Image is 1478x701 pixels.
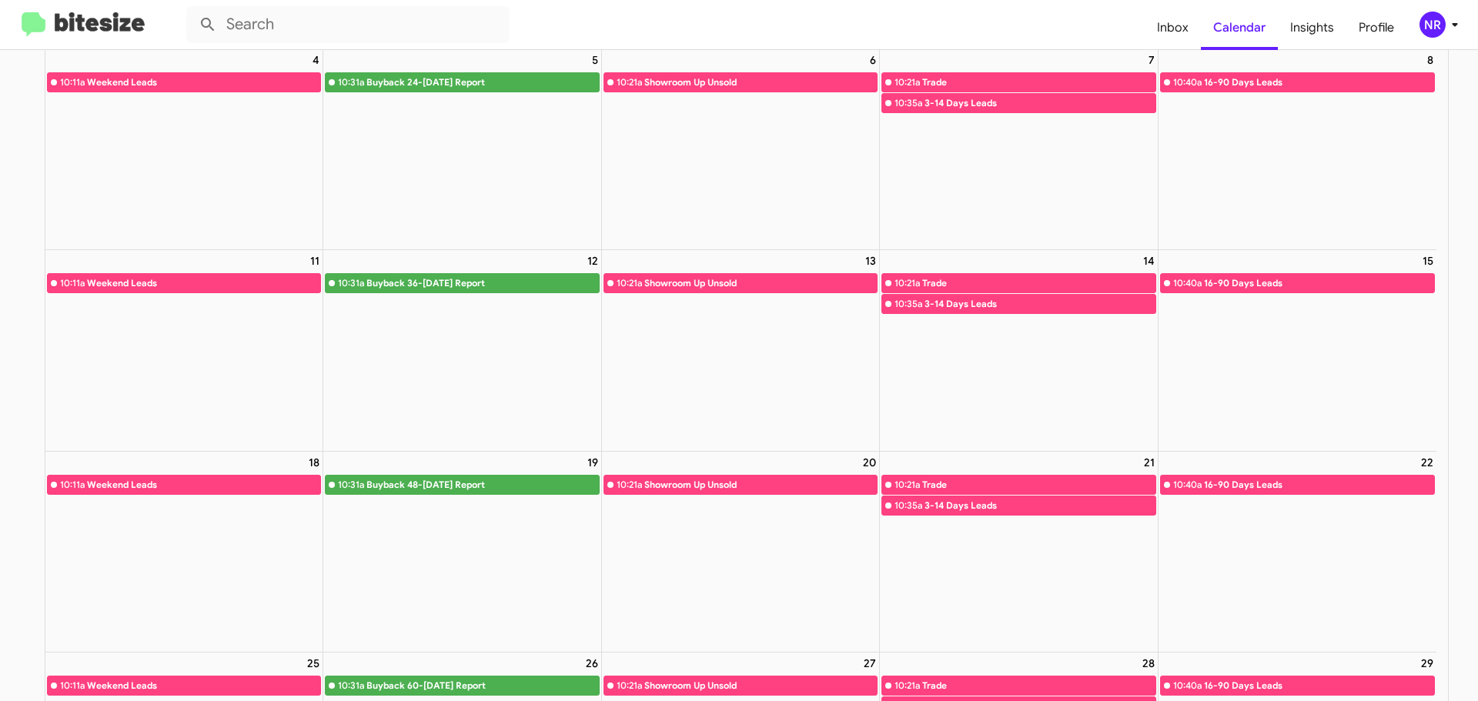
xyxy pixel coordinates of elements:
td: August 4, 2025 [45,48,323,249]
div: 3-14 Days Leads [925,498,1155,513]
div: 10:21a [617,75,642,90]
div: Buyback 48-[DATE] Report [366,477,598,492]
div: 10:21a [894,275,920,291]
a: August 19, 2025 [584,452,601,473]
a: August 15, 2025 [1419,250,1436,272]
a: August 5, 2025 [589,49,601,71]
div: Weekend Leads [87,678,321,693]
td: August 18, 2025 [45,451,323,652]
a: Inbox [1145,5,1201,50]
a: August 13, 2025 [862,250,879,272]
td: August 13, 2025 [601,250,879,451]
a: August 6, 2025 [867,49,879,71]
td: August 5, 2025 [323,48,601,249]
td: August 7, 2025 [880,48,1158,249]
a: Calendar [1201,5,1278,50]
div: Trade [922,678,1155,693]
a: Profile [1346,5,1406,50]
div: 10:21a [894,75,920,90]
a: August 27, 2025 [861,653,879,674]
div: Trade [922,75,1155,90]
div: Buyback 24-[DATE] Report [366,75,598,90]
div: Weekend Leads [87,75,321,90]
div: Showroom Up Unsold [644,75,877,90]
td: August 12, 2025 [323,250,601,451]
td: August 8, 2025 [1158,48,1436,249]
a: August 28, 2025 [1139,653,1158,674]
a: August 4, 2025 [309,49,323,71]
a: August 21, 2025 [1141,452,1158,473]
div: 10:35a [894,498,922,513]
div: Buyback 60-[DATE] Report [366,678,598,693]
a: August 29, 2025 [1418,653,1436,674]
div: 10:11a [60,477,85,492]
td: August 6, 2025 [601,48,879,249]
div: 3-14 Days Leads [925,296,1155,312]
div: 10:21a [894,477,920,492]
div: 10:11a [60,75,85,90]
button: NR [1406,12,1461,38]
div: 10:40a [1173,275,1202,291]
td: August 19, 2025 [323,451,601,652]
a: August 7, 2025 [1145,49,1158,71]
a: August 8, 2025 [1424,49,1436,71]
div: 10:40a [1173,678,1202,693]
div: 16-90 Days Leads [1204,678,1434,693]
input: Search [186,6,510,43]
a: August 20, 2025 [860,452,879,473]
td: August 15, 2025 [1158,250,1436,451]
td: August 21, 2025 [880,451,1158,652]
a: August 26, 2025 [583,653,601,674]
div: Trade [922,275,1155,291]
a: Insights [1278,5,1346,50]
div: 10:40a [1173,477,1202,492]
div: 10:31a [338,678,364,693]
div: Showroom Up Unsold [644,477,877,492]
div: Showroom Up Unsold [644,275,877,291]
div: Trade [922,477,1155,492]
div: 10:31a [338,275,364,291]
div: Weekend Leads [87,275,321,291]
a: August 14, 2025 [1140,250,1158,272]
div: NR [1419,12,1446,38]
div: 10:35a [894,95,922,111]
a: August 25, 2025 [304,653,323,674]
div: 16-90 Days Leads [1204,275,1434,291]
a: August 18, 2025 [306,452,323,473]
a: August 12, 2025 [584,250,601,272]
td: August 20, 2025 [601,451,879,652]
div: 3-14 Days Leads [925,95,1155,111]
div: 10:21a [894,678,920,693]
div: 10:35a [894,296,922,312]
div: 16-90 Days Leads [1204,477,1434,492]
div: 10:11a [60,275,85,291]
div: 10:21a [617,275,642,291]
div: 10:31a [338,75,364,90]
a: August 11, 2025 [307,250,323,272]
div: Weekend Leads [87,477,321,492]
td: August 22, 2025 [1158,451,1436,652]
div: 10:31a [338,477,364,492]
div: 10:40a [1173,75,1202,90]
td: August 11, 2025 [45,250,323,451]
a: August 22, 2025 [1418,452,1436,473]
div: Buyback 36-[DATE] Report [366,275,598,291]
div: 10:21a [617,678,642,693]
div: 10:21a [617,477,642,492]
td: August 14, 2025 [880,250,1158,451]
div: Showroom Up Unsold [644,678,877,693]
div: 16-90 Days Leads [1204,75,1434,90]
